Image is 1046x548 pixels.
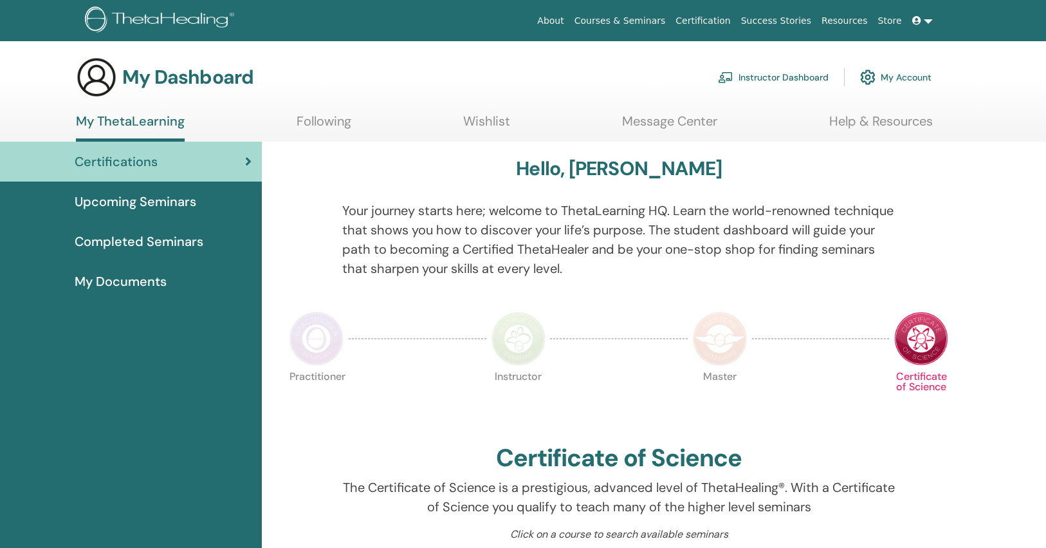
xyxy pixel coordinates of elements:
img: chalkboard-teacher.svg [718,71,733,83]
p: Instructor [491,372,546,426]
a: My Account [860,63,931,91]
a: Message Center [622,113,717,138]
p: The Certificate of Science is a prestigious, advanced level of ThetaHealing®. With a Certificate ... [342,478,896,516]
a: Resources [816,9,873,33]
p: Practitioner [289,372,344,426]
a: Courses & Seminars [569,9,671,33]
h3: Hello, [PERSON_NAME] [516,157,722,180]
a: Instructor Dashboard [718,63,829,91]
a: Following [297,113,351,138]
a: Wishlist [463,113,510,138]
span: Completed Seminars [75,232,203,251]
span: My Documents [75,272,167,291]
img: Certificate of Science [894,312,948,366]
a: Help & Resources [829,113,933,138]
h3: My Dashboard [122,66,253,89]
img: cog.svg [860,66,876,88]
img: generic-user-icon.jpg [76,57,117,98]
a: About [532,9,569,33]
span: Upcoming Seminars [75,192,196,211]
p: Certificate of Science [894,372,948,426]
a: Success Stories [736,9,816,33]
span: Certifications [75,152,158,171]
img: logo.png [85,6,239,35]
a: My ThetaLearning [76,113,185,142]
img: Master [693,312,747,366]
a: Certification [670,9,735,33]
p: Click on a course to search available seminars [342,527,896,542]
img: Practitioner [289,312,344,366]
a: Store [873,9,907,33]
p: Your journey starts here; welcome to ThetaLearning HQ. Learn the world-renowned technique that sh... [342,201,896,278]
h2: Certificate of Science [496,444,742,473]
p: Master [693,372,747,426]
img: Instructor [491,312,546,366]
